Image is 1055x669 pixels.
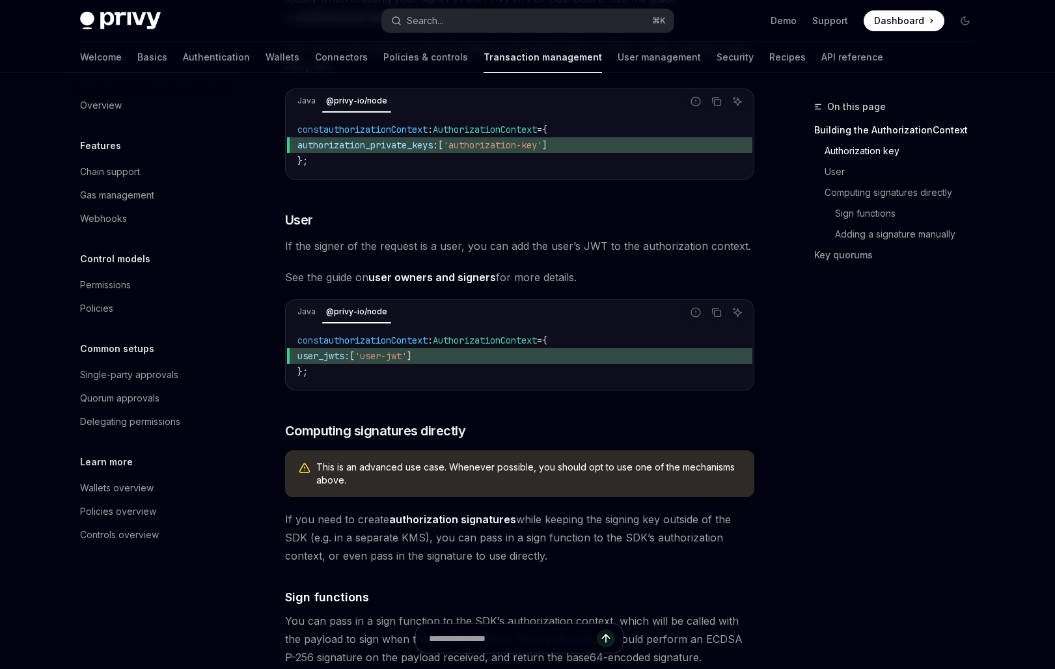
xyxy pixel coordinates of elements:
[80,414,180,430] div: Delegating permissions
[70,410,236,433] a: Delegating permissions
[484,42,602,73] a: Transaction management
[433,124,537,135] span: AuthorizationContext
[298,462,311,475] svg: Warning
[717,42,754,73] a: Security
[542,139,547,151] span: ]
[70,476,236,500] a: Wallets overview
[322,304,391,320] div: @privy-io/node
[407,350,412,362] span: ]
[285,268,754,286] span: See the guide on for more details.
[70,94,236,117] a: Overview
[294,93,320,109] div: Java
[137,42,167,73] a: Basics
[285,422,466,440] span: Computing signatures directly
[355,350,407,362] span: 'user-jwt'
[814,203,986,224] a: Sign functions
[428,334,433,346] span: :
[70,184,236,207] a: Gas management
[708,304,725,321] button: Copy the contents from the code block
[821,42,883,73] a: API reference
[285,510,754,565] span: If you need to create while keeping the signing key outside of the SDK (e.g. in a separate KMS), ...
[729,93,746,110] button: Ask AI
[542,334,547,346] span: {
[80,138,121,154] h5: Features
[955,10,976,31] button: Toggle dark mode
[80,367,178,383] div: Single-party approvals
[80,164,140,180] div: Chain support
[80,390,159,406] div: Quorum approvals
[814,224,986,245] a: Adding a signature manually
[389,513,516,526] a: authorization signatures
[323,334,428,346] span: authorizationContext
[80,454,133,470] h5: Learn more
[266,42,299,73] a: Wallets
[814,182,986,203] a: Computing signatures directly
[652,16,666,26] span: ⌘ K
[429,624,597,653] input: Ask a question...
[80,341,154,357] h5: Common setups
[382,9,674,33] button: Search...⌘K
[814,141,986,161] a: Authorization key
[537,334,542,346] span: =
[80,277,131,293] div: Permissions
[297,124,323,135] span: const
[769,42,806,73] a: Recipes
[70,523,236,547] a: Controls overview
[70,207,236,230] a: Webhooks
[297,139,438,151] span: authorization_private_keys:
[874,14,924,27] span: Dashboard
[70,273,236,297] a: Permissions
[771,14,797,27] a: Demo
[729,304,746,321] button: Ask AI
[80,211,127,226] div: Webhooks
[864,10,944,31] a: Dashboard
[315,42,368,73] a: Connectors
[428,124,433,135] span: :
[316,461,741,487] span: This is an advanced use case. Whenever possible, you should opt to use one of the mechanisms above.
[80,527,159,543] div: Controls overview
[597,629,615,648] button: Send message
[814,120,986,141] a: Building the AuthorizationContext
[433,334,537,346] span: AuthorizationContext
[80,504,156,519] div: Policies overview
[80,187,154,203] div: Gas management
[814,161,986,182] a: User
[70,160,236,184] a: Chain support
[443,139,542,151] span: 'authorization-key'
[80,42,122,73] a: Welcome
[297,350,349,362] span: user_jwts:
[687,93,704,110] button: Report incorrect code
[80,12,161,30] img: dark logo
[80,251,150,267] h5: Control models
[322,93,391,109] div: @privy-io/node
[183,42,250,73] a: Authentication
[537,124,542,135] span: =
[812,14,848,27] a: Support
[297,155,308,167] span: };
[323,124,428,135] span: authorizationContext
[297,366,308,377] span: };
[368,271,496,284] a: user owners and signers
[297,334,323,346] span: const
[407,13,443,29] div: Search...
[687,304,704,321] button: Report incorrect code
[70,500,236,523] a: Policies overview
[349,350,355,362] span: [
[814,245,986,266] a: Key quorums
[70,387,236,410] a: Quorum approvals
[285,211,313,229] span: User
[80,98,122,113] div: Overview
[285,588,369,606] span: Sign functions
[285,237,754,255] span: If the signer of the request is a user, you can add the user’s JWT to the authorization context.
[294,304,320,320] div: Java
[708,93,725,110] button: Copy the contents from the code block
[80,301,113,316] div: Policies
[70,297,236,320] a: Policies
[542,124,547,135] span: {
[383,42,468,73] a: Policies & controls
[618,42,701,73] a: User management
[70,363,236,387] a: Single-party approvals
[438,139,443,151] span: [
[80,480,154,496] div: Wallets overview
[285,612,754,666] span: You can pass in a sign function to the SDK’s authorization context, which will be called with the...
